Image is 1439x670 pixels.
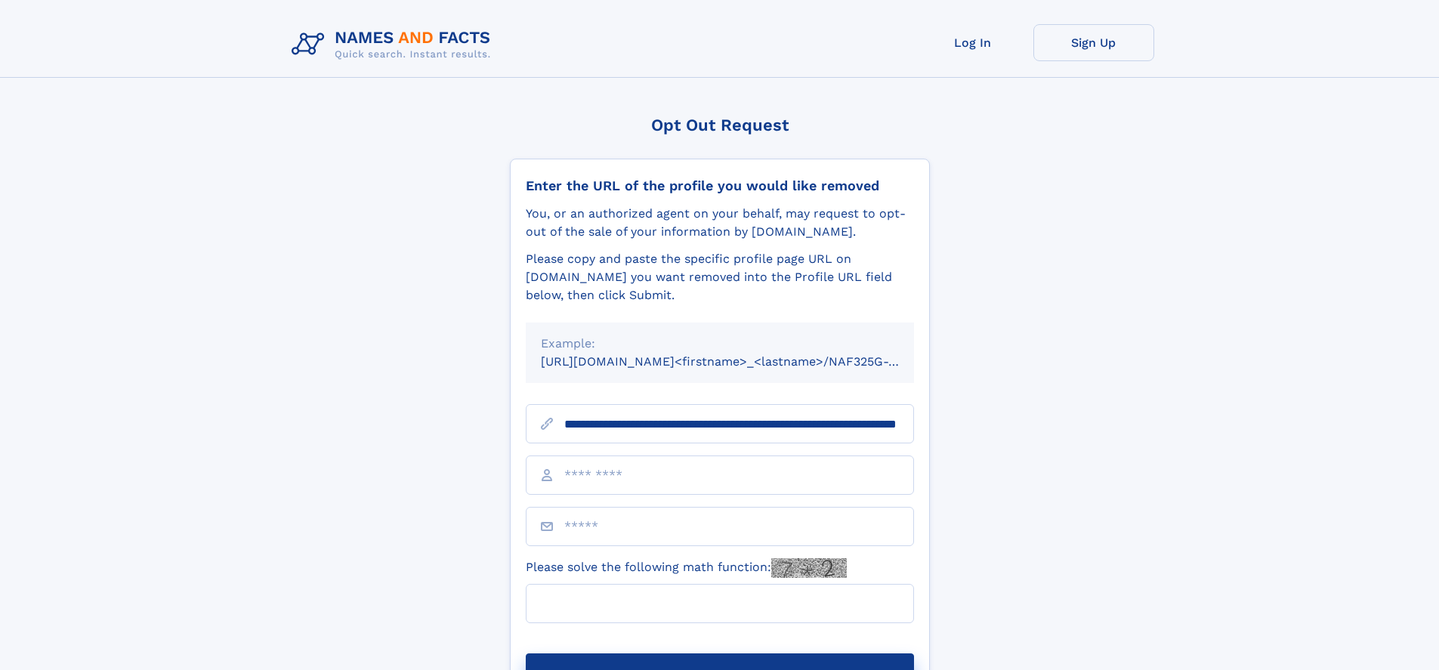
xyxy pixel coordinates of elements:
[526,205,914,241] div: You, or an authorized agent on your behalf, may request to opt-out of the sale of your informatio...
[912,24,1033,61] a: Log In
[1033,24,1154,61] a: Sign Up
[510,116,930,134] div: Opt Out Request
[541,354,943,369] small: [URL][DOMAIN_NAME]<firstname>_<lastname>/NAF325G-xxxxxxxx
[526,558,847,578] label: Please solve the following math function:
[286,24,503,65] img: Logo Names and Facts
[526,250,914,304] div: Please copy and paste the specific profile page URL on [DOMAIN_NAME] you want removed into the Pr...
[526,178,914,194] div: Enter the URL of the profile you would like removed
[541,335,899,353] div: Example:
